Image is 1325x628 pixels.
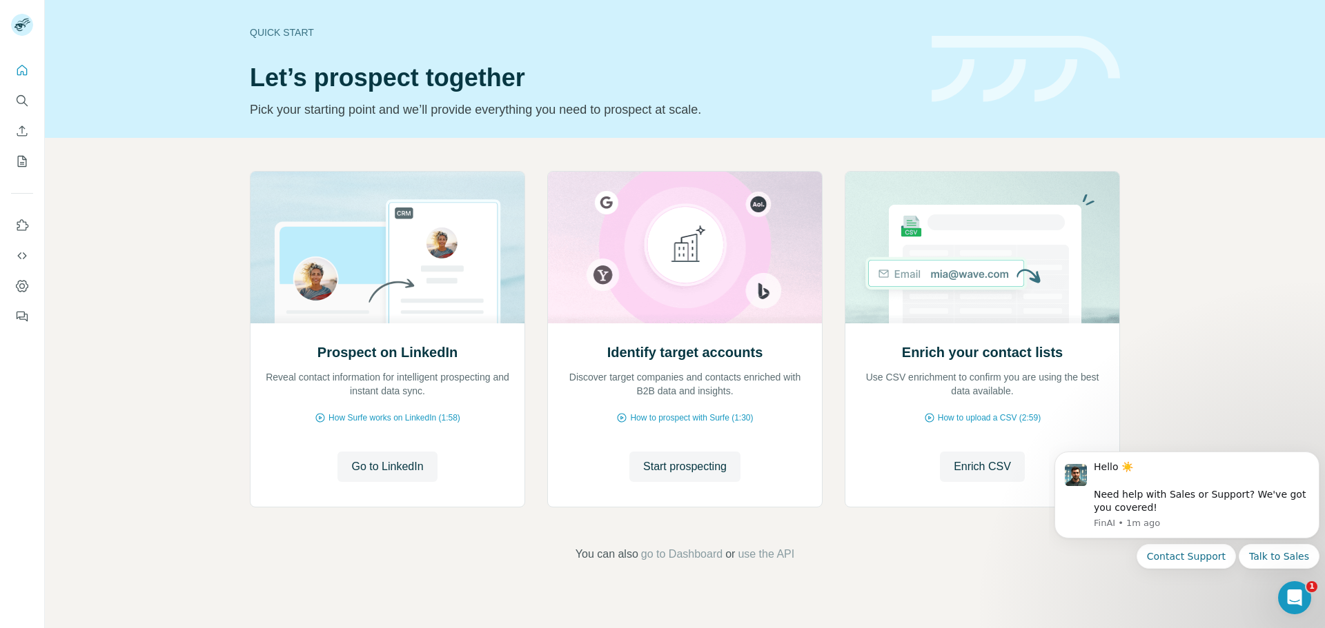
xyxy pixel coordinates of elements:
button: go to Dashboard [641,546,723,563]
span: Go to LinkedIn [351,458,423,475]
h1: Let’s prospect together [250,64,915,92]
button: Enrich CSV [940,452,1025,482]
button: My lists [11,149,33,174]
span: Enrich CSV [954,458,1011,475]
h2: Identify target accounts [607,343,763,362]
p: Discover target companies and contacts enriched with B2B data and insights. [562,370,808,398]
div: Quick start [250,26,915,39]
p: Pick your starting point and we’ll provide everything you need to prospect at scale. [250,100,915,119]
span: How Surfe works on LinkedIn (1:58) [328,412,460,424]
button: Use Surfe on LinkedIn [11,213,33,238]
button: Dashboard [11,274,33,298]
img: banner [932,36,1120,103]
img: Enrich your contact lists [845,172,1120,323]
button: Use Surfe API [11,243,33,268]
iframe: Intercom notifications message [1049,434,1325,621]
button: Quick start [11,58,33,83]
span: How to upload a CSV (2:59) [938,412,1041,424]
p: Use CSV enrichment to confirm you are using the best data available. [859,370,1106,398]
iframe: Intercom live chat [1278,581,1311,614]
span: or [725,546,735,563]
button: Search [11,88,33,113]
button: Go to LinkedIn [337,452,437,482]
button: Enrich CSV [11,119,33,143]
img: Prospect on LinkedIn [250,172,525,323]
p: Reveal contact information for intelligent prospecting and instant data sync. [264,370,511,398]
span: 1 [1306,581,1317,592]
span: You can also [576,546,638,563]
span: Start prospecting [643,458,727,475]
img: Avatar [11,14,33,36]
img: Identify target accounts [547,172,823,323]
h2: Enrich your contact lists [902,343,1063,362]
h2: Prospect on LinkedIn [317,343,458,362]
button: use the API [738,546,794,563]
button: Start prospecting [629,452,740,482]
button: Feedback [11,304,33,329]
span: How to prospect with Surfe (1:30) [630,412,753,424]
